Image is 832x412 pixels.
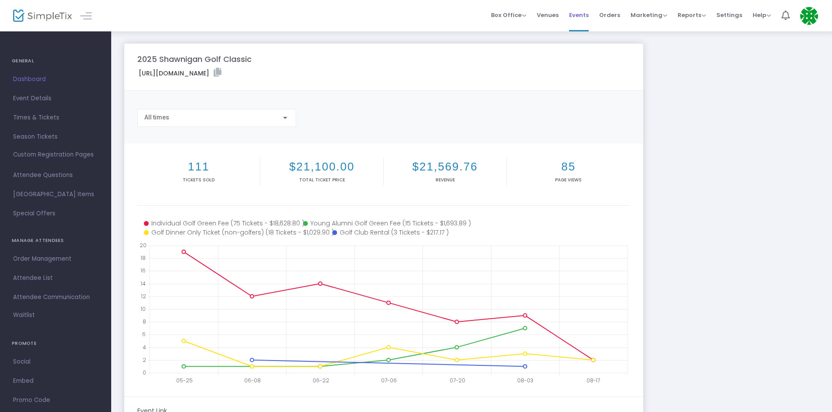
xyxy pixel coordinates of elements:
span: Box Office [491,11,526,19]
span: Promo Code [13,395,98,406]
span: Settings [716,4,742,26]
span: All times [144,114,169,121]
span: [GEOGRAPHIC_DATA] Items [13,189,98,200]
text: 0 [143,369,146,376]
text: 6 [142,330,146,338]
span: Reports [678,11,706,19]
text: 06-22 [313,377,329,384]
text: 06-08 [244,377,261,384]
span: Attendee List [13,272,98,284]
text: 12 [141,292,146,300]
h4: MANAGE ATTENDEES [12,232,99,249]
text: 14 [140,279,146,287]
text: 08-17 [586,377,600,384]
span: Custom Registration Pages [13,150,94,159]
span: Special Offers [13,208,98,219]
h4: GENERAL [12,52,99,70]
span: Attendee Questions [13,170,98,181]
span: Social [13,356,98,368]
text: 4 [143,343,146,351]
label: [URL][DOMAIN_NAME] [139,68,222,78]
span: Help [753,11,771,19]
text: 07-20 [450,377,465,384]
span: Dashboard [13,74,98,85]
span: Order Management [13,253,98,265]
m-panel-title: 2025 Shawnigan Golf Classic [137,53,252,65]
h4: PROMOTE [12,335,99,352]
h2: $21,569.76 [385,160,505,174]
span: Events [569,4,589,26]
h2: $21,100.00 [262,160,381,174]
p: Tickets sold [139,177,258,183]
h2: 111 [139,160,258,174]
span: Venues [537,4,559,26]
text: 07-06 [381,377,397,384]
span: Waitlist [13,311,35,320]
span: Attendee Communication [13,292,98,303]
span: Embed [13,375,98,387]
text: 18 [140,254,146,262]
p: Revenue [385,177,505,183]
h2: 85 [508,160,628,174]
p: Page Views [508,177,628,183]
span: Event Details [13,93,98,104]
text: 10 [140,305,146,313]
text: 8 [143,318,146,325]
p: Total Ticket Price [262,177,381,183]
text: 05-25 [176,377,193,384]
text: 08-03 [517,377,533,384]
text: 20 [140,242,147,249]
text: 2 [143,356,146,363]
text: 16 [140,267,146,274]
span: Marketing [631,11,667,19]
span: Times & Tickets [13,112,98,123]
span: Orders [599,4,620,26]
span: Season Tickets [13,131,98,143]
